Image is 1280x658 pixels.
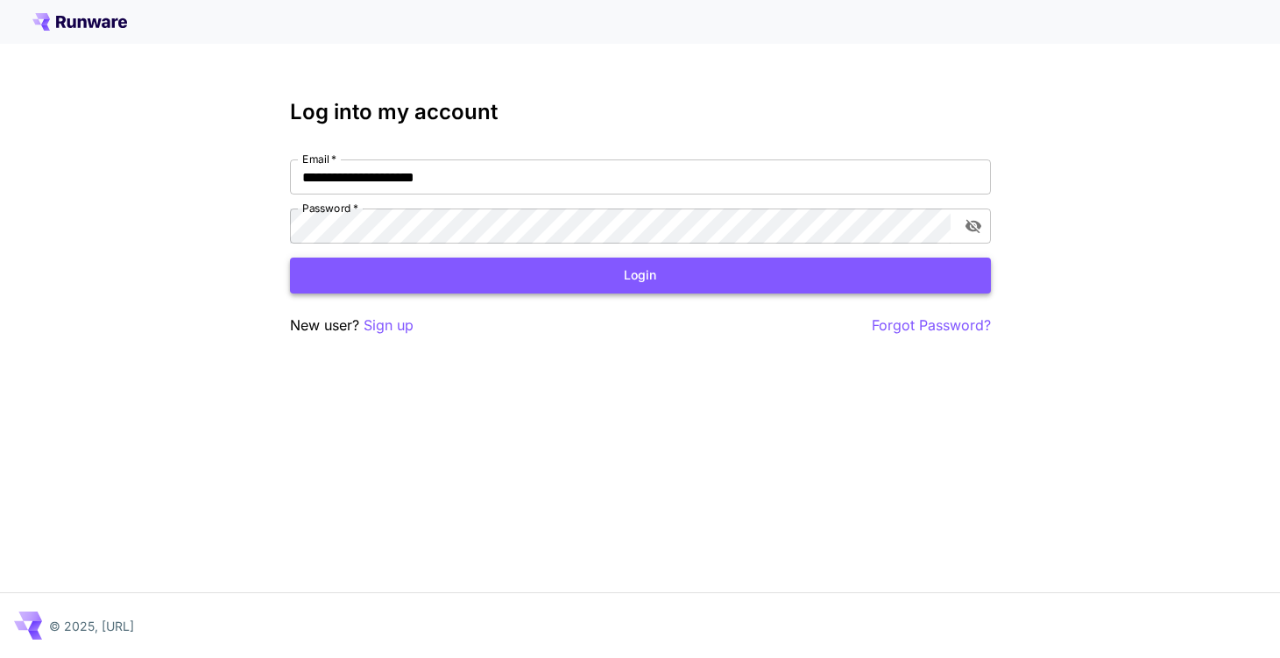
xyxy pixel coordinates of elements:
[302,152,336,166] label: Email
[290,315,414,336] p: New user?
[302,201,358,216] label: Password
[958,210,989,242] button: toggle password visibility
[290,100,991,124] h3: Log into my account
[290,258,991,294] button: Login
[49,617,134,635] p: © 2025, [URL]
[872,315,991,336] button: Forgot Password?
[364,315,414,336] button: Sign up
